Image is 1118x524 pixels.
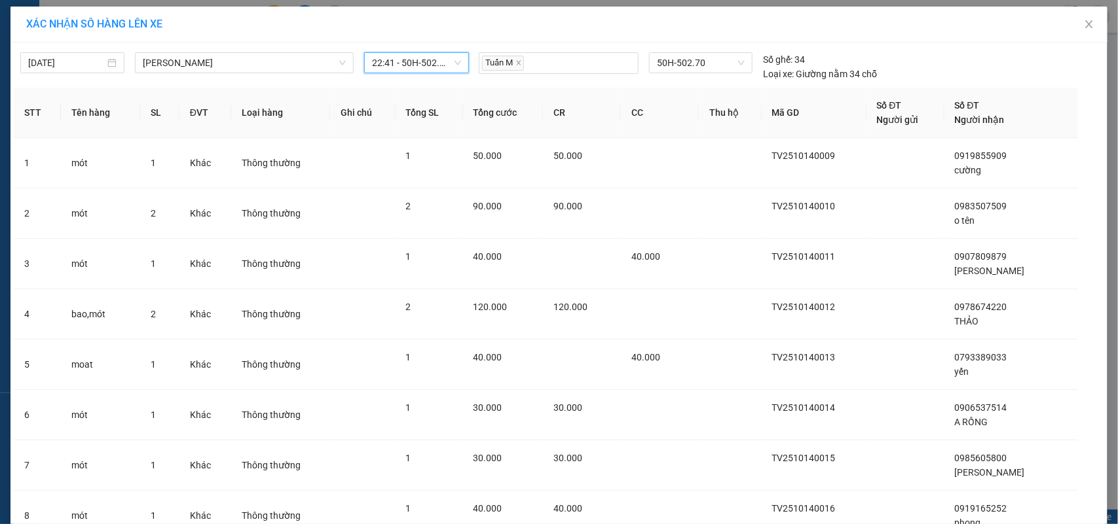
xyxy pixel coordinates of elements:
th: Mã GD [762,88,866,138]
div: 34 [763,52,805,67]
span: Cà Mau - Hồ Chí Minh [143,53,346,73]
span: 0906537514 [955,402,1007,413]
span: TV2510140014 [772,402,836,413]
td: mót [61,390,140,440]
span: 40.000 [474,251,502,262]
span: 50H-502.70 [657,53,745,73]
span: TV2510140013 [772,352,836,362]
td: mót [61,440,140,491]
span: TV2510140011 [772,251,836,262]
span: 30.000 [553,453,582,463]
td: 3 [14,239,61,289]
th: Ghi chú [330,88,395,138]
td: mót [61,239,140,289]
span: TV2510140012 [772,302,836,312]
td: Khác [179,440,231,491]
span: 1 [151,460,156,470]
div: Giường nằm 34 chỗ [763,67,877,81]
span: 1 [406,453,411,463]
span: 22:41 - 50H-502.70 [372,53,460,73]
span: THẢO [955,316,979,326]
span: close [515,60,522,66]
span: 1 [406,251,411,262]
span: Loại xe: [763,67,794,81]
td: 2 [14,188,61,239]
span: 1 [406,150,411,161]
td: Thông thường [231,239,330,289]
span: XÁC NHẬN SỐ HÀNG LÊN XE [26,18,162,30]
td: Thông thường [231,188,330,239]
span: 1 [406,402,411,413]
td: 7 [14,440,61,491]
span: 90.000 [474,201,502,211]
b: GỬI : Trạm [PERSON_NAME] [16,95,247,116]
span: 40.000 [631,251,660,262]
td: Thông thường [231,390,330,440]
td: Khác [179,289,231,340]
span: TV2510140016 [772,503,836,514]
input: 14/10/2025 [28,56,105,70]
td: mót [61,138,140,188]
span: 120.000 [553,302,587,312]
span: 0919855909 [955,150,1007,161]
span: A RỒNG [955,417,988,427]
th: ĐVT [179,88,231,138]
span: 30.000 [474,402,502,413]
span: [PERSON_NAME] [955,266,1025,276]
span: Tuấn M [482,56,524,71]
span: Người nhận [955,114,1005,125]
span: cường [955,165,982,175]
td: bao,mót [61,289,140,340]
td: Khác [179,239,231,289]
span: 2 [151,309,156,319]
span: Số ĐT [955,100,980,111]
span: down [339,59,346,67]
span: 120.000 [474,302,508,312]
span: 1 [151,359,156,370]
button: Close [1071,7,1108,43]
span: 1 [151,410,156,420]
td: 6 [14,390,61,440]
span: [PERSON_NAME] [955,467,1025,478]
th: Tên hàng [61,88,140,138]
span: 1 [151,510,156,521]
span: Người gửi [877,114,919,125]
td: Thông thường [231,138,330,188]
td: Thông thường [231,340,330,390]
td: mót [61,188,140,239]
span: 2 [406,201,411,211]
span: 0978674220 [955,302,1007,312]
span: 90.000 [553,201,582,211]
td: Khác [179,390,231,440]
td: Khác [179,188,231,239]
span: 1 [406,503,411,514]
span: 1 [406,352,411,362]
span: 0907809879 [955,251,1007,262]
th: SL [140,88,179,138]
span: o tên [955,215,975,226]
td: 5 [14,340,61,390]
span: TV2510140010 [772,201,836,211]
th: STT [14,88,61,138]
td: Thông thường [231,440,330,491]
td: moat [61,340,140,390]
li: Hotline: 02839552959 [122,48,548,65]
td: Khác [179,340,231,390]
span: Số ghế: [763,52,792,67]
span: Số ĐT [877,100,902,111]
td: Khác [179,138,231,188]
th: Loại hàng [231,88,330,138]
span: 2 [151,208,156,218]
th: Tổng SL [396,88,463,138]
th: Tổng cước [463,88,544,138]
td: 4 [14,289,61,340]
span: 1 [151,158,156,168]
th: CR [543,88,621,138]
span: 0985605800 [955,453,1007,463]
span: yến [955,366,969,377]
th: Thu hộ [699,88,761,138]
li: 26 Phó Cơ Điều, Phường 12 [122,32,548,48]
span: 40.000 [474,352,502,362]
span: 40.000 [631,352,660,362]
span: 50.000 [474,150,502,161]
